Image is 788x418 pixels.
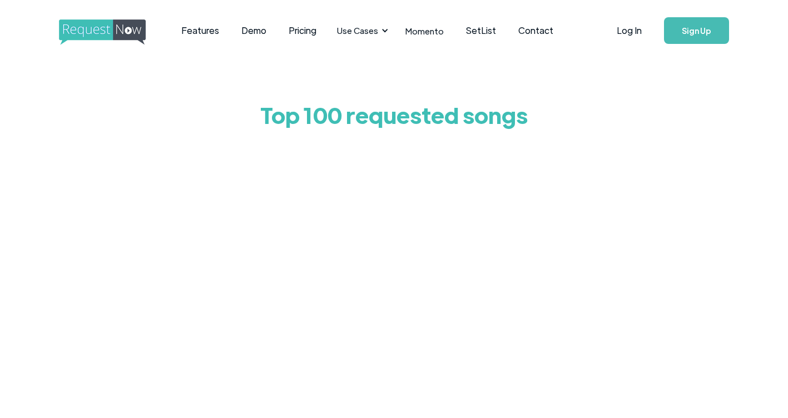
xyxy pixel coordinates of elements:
a: Demo [230,13,277,48]
a: Contact [507,13,564,48]
a: Log In [606,11,653,50]
div: Use Cases [330,13,391,48]
a: Features [170,13,230,48]
a: Momento [394,14,455,47]
div: Use Cases [337,24,378,37]
a: Sign Up [664,17,729,44]
img: requestnow logo [59,19,166,45]
h1: Top 100 requested songs [133,92,656,137]
a: Pricing [277,13,328,48]
a: SetList [455,13,507,48]
a: home [59,19,142,42]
